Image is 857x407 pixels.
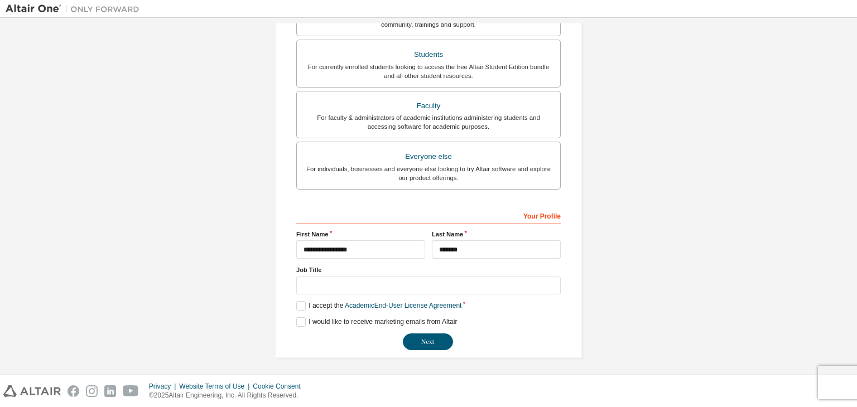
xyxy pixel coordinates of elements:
[104,385,116,397] img: linkedin.svg
[86,385,98,397] img: instagram.svg
[403,333,453,350] button: Next
[68,385,79,397] img: facebook.svg
[296,230,425,239] label: First Name
[304,62,553,80] div: For currently enrolled students looking to access the free Altair Student Edition bundle and all ...
[304,113,553,131] div: For faculty & administrators of academic institutions administering students and accessing softwa...
[304,149,553,164] div: Everyone else
[345,302,461,309] a: Academic End-User License Agreement
[123,385,139,397] img: youtube.svg
[149,382,179,391] div: Privacy
[6,3,145,14] img: Altair One
[179,382,253,391] div: Website Terms of Use
[296,317,457,327] label: I would like to receive marketing emails from Altair
[296,265,561,274] label: Job Title
[304,164,553,182] div: For individuals, businesses and everyone else looking to try Altair software and explore our prod...
[304,98,553,114] div: Faculty
[432,230,561,239] label: Last Name
[296,206,561,224] div: Your Profile
[296,301,461,311] label: I accept the
[253,382,307,391] div: Cookie Consent
[304,47,553,62] div: Students
[149,391,307,400] p: © 2025 Altair Engineering, Inc. All Rights Reserved.
[3,385,61,397] img: altair_logo.svg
